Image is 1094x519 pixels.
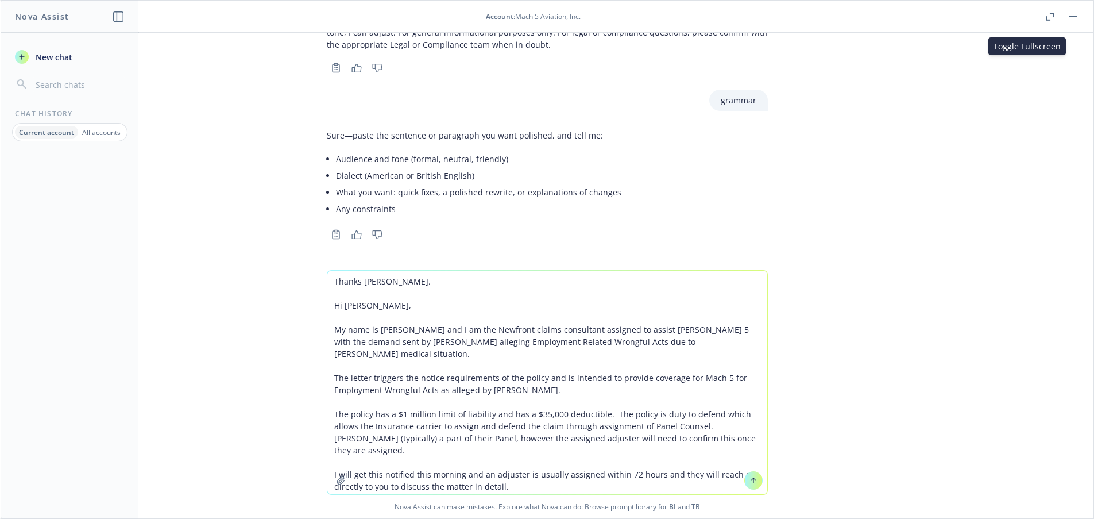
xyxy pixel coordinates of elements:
svg: Copy to clipboard [331,229,341,240]
span: Account [486,11,513,21]
textarea: Thanks [PERSON_NAME]. Hi [PERSON_NAME], My name is [PERSON_NAME] and I am the Newfront claims con... [327,271,767,494]
span: Nova Assist can make mistakes. Explore what Nova can do: Browse prompt library for and [5,495,1089,518]
span: New chat [33,51,72,63]
p: Current account [19,128,74,137]
div: Toggle Fullscreen [988,37,1066,55]
div: Chat History [1,109,138,118]
h1: Nova Assist [15,10,69,22]
button: New chat [10,47,129,67]
button: Thumbs down [368,60,386,76]
li: Audience and tone (formal, neutral, friendly) [336,151,621,167]
button: Thumbs down [368,226,386,243]
li: Any constraints [336,201,621,217]
li: Dialect (American or British English) [336,167,621,184]
p: grammar [721,94,756,106]
p: Sure—paste the sentence or paragraph you want polished, and tell me: [327,129,621,141]
a: TR [691,502,700,512]
a: BI [669,502,676,512]
svg: Copy to clipboard [331,63,341,73]
input: Search chats [33,76,125,93]
div: : Mach 5 Aviation, Inc. [486,11,581,21]
p: If you want this tailored for a specific audience (e.g., executives vs. claims), or prefer a more... [327,14,768,51]
li: What you want: quick fixes, a polished rewrite, or explanations of changes [336,184,621,201]
p: All accounts [82,128,121,137]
